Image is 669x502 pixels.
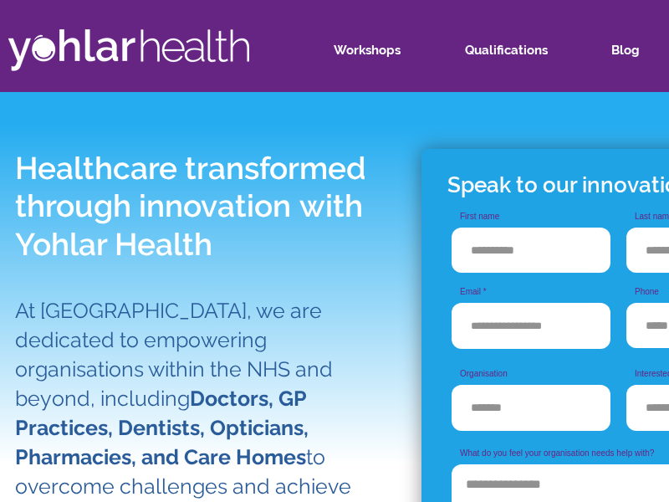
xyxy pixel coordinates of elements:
span: Yohlar Health [15,226,212,263]
span: Doctors, GP Practices, Dentists, Opticians, Pharmacies, and Care Homes [15,386,309,469]
span: with [299,187,363,224]
span: Healthcare transformed through innovation [15,150,366,224]
a: Workshops [321,30,452,70]
label: First name [452,213,610,221]
img: Asset 2.png [8,29,249,71]
p: Qualifications [457,30,556,70]
label: Email [452,288,610,296]
label: Organisation [452,370,610,378]
p: Workshops [325,30,409,70]
a: Qualifications [452,30,599,70]
p: Blog [603,30,648,70]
